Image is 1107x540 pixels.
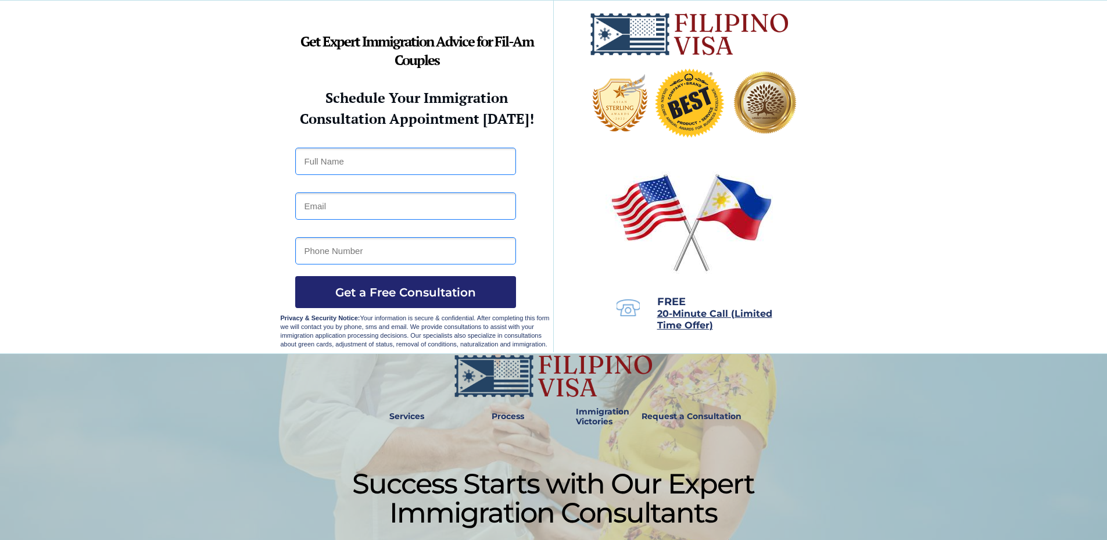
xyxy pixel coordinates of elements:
span: Your information is secure & confidential. After completing this form we will contact you by phon... [281,314,550,348]
strong: Schedule Your Immigration [325,88,508,107]
a: Immigration Victories [571,403,610,430]
input: Phone Number [295,237,516,264]
strong: Privacy & Security Notice: [281,314,360,321]
strong: Get Expert Immigration Advice for Fil-Am Couples [300,32,533,69]
strong: Request a Consultation [642,411,741,421]
input: Full Name [295,148,516,175]
input: Email [295,192,516,220]
strong: Immigration Victories [576,406,629,427]
span: FREE [657,295,686,308]
span: Success Starts with Our Expert Immigration Consultants [352,467,754,530]
a: Request a Consultation [636,403,747,430]
strong: Consultation Appointment [DATE]! [300,109,534,128]
strong: Process [492,411,524,421]
span: 20-Minute Call (Limited Time Offer) [657,308,772,331]
button: Get a Free Consultation [295,276,516,308]
a: Process [486,403,530,430]
strong: Services [389,411,424,421]
a: 20-Minute Call (Limited Time Offer) [657,309,772,330]
span: Get a Free Consultation [295,285,516,299]
a: Services [382,403,432,430]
